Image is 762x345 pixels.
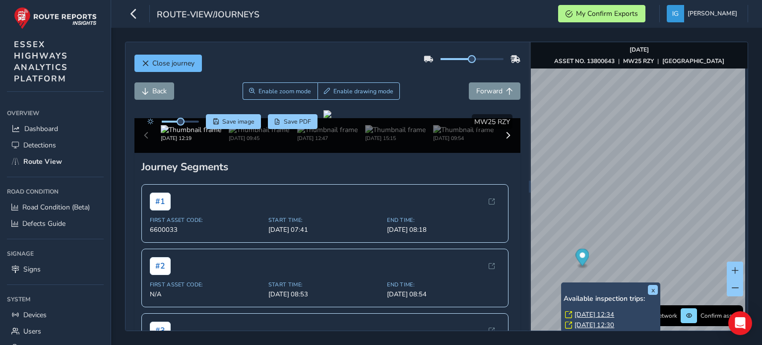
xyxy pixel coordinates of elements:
span: Road Condition (Beta) [22,203,90,212]
strong: ASSET NO. 13800643 [554,57,615,65]
img: rr logo [14,7,97,29]
div: Signage [7,246,104,261]
div: [DATE] 12:47 [297,135,358,142]
span: Start Time: [268,216,381,224]
img: Thumbnail frame [365,125,426,135]
button: Draw [317,82,400,100]
strong: MW25 RZY [623,57,654,65]
span: route-view/journeys [157,8,259,22]
span: End Time: [387,281,500,288]
span: Signs [23,265,41,274]
a: [DATE] 12:30 [574,321,614,330]
button: Zoom [243,82,317,100]
span: MW25 RZY [474,117,510,127]
span: End Time: [387,216,500,224]
a: Route View [7,153,104,170]
span: [DATE] 08:54 [387,290,500,299]
div: [DATE] 15:15 [365,135,426,142]
span: Enable zoom mode [258,87,311,95]
span: Forward [476,86,503,96]
span: Save PDF [284,118,311,126]
button: Close journey [134,55,202,72]
span: Enable drawing mode [333,87,393,95]
div: | | [554,57,724,65]
img: Thumbnail frame [433,125,494,135]
div: Overview [7,106,104,121]
span: [DATE] 08:53 [268,290,381,299]
h6: Available inspection trips: [564,295,658,303]
span: Detections [23,140,56,150]
div: [DATE] 09:45 [229,135,289,142]
span: [PERSON_NAME] [688,5,737,22]
a: Signs [7,261,104,277]
span: [DATE] 07:41 [268,225,381,234]
a: Detections [7,137,104,153]
span: [DATE] 08:18 [387,225,500,234]
div: System [7,292,104,307]
span: Users [23,327,41,336]
span: Back [152,86,167,96]
span: 6600033 [150,225,262,234]
span: Defects Guide [22,219,65,228]
span: Close journey [152,59,194,68]
button: Forward [469,82,520,100]
button: x [648,285,658,295]
a: Devices [7,307,104,323]
a: Road Condition (Beta) [7,199,104,215]
div: Journey Segments [141,160,513,174]
span: First Asset Code: [150,216,262,224]
span: # 1 [150,193,171,210]
button: My Confirm Exports [558,5,645,22]
span: Route View [23,157,62,166]
span: Devices [23,310,47,320]
img: Thumbnail frame [161,125,221,135]
a: [DATE] 12:34 [574,310,614,319]
span: Dashboard [24,124,58,134]
div: [DATE] 09:54 [433,135,494,142]
button: PDF [268,114,318,129]
button: Save [206,114,261,129]
button: Back [134,82,174,100]
a: Users [7,323,104,340]
span: Network [654,312,677,320]
span: N/A [150,290,262,299]
strong: [DATE] [630,46,649,54]
div: [DATE] 12:19 [161,135,221,142]
img: Thumbnail frame [297,125,358,135]
span: # 3 [150,322,171,340]
img: Thumbnail frame [229,125,289,135]
a: Defects Guide [7,215,104,232]
strong: [GEOGRAPHIC_DATA] [662,57,724,65]
div: Map marker [576,249,589,269]
img: diamond-layout [667,5,684,22]
span: First Asset Code: [150,281,262,288]
span: ESSEX HIGHWAYS ANALYTICS PLATFORM [14,39,68,84]
span: # 2 [150,257,171,275]
span: Confirm assets [700,312,740,320]
button: [PERSON_NAME] [667,5,741,22]
span: Save image [222,118,254,126]
span: My Confirm Exports [576,9,638,18]
div: Open Intercom Messenger [728,311,752,335]
span: Start Time: [268,281,381,288]
div: Road Condition [7,184,104,199]
a: Dashboard [7,121,104,137]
